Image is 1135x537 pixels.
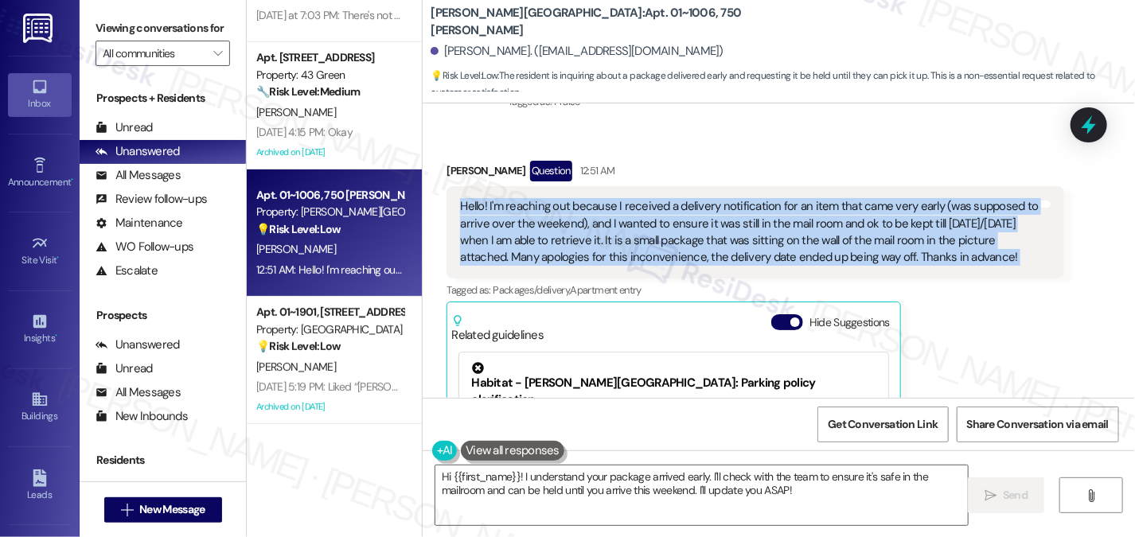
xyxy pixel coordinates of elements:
div: Prospects [80,307,246,324]
div: [PERSON_NAME]. ([EMAIL_ADDRESS][DOMAIN_NAME]) [431,43,724,60]
div: Unanswered [96,337,180,353]
i:  [1086,489,1098,502]
span: [PERSON_NAME] [256,360,336,374]
span: Send [1003,487,1028,504]
strong: 💡 Risk Level: Low [256,222,341,236]
span: [PERSON_NAME] [256,105,336,119]
div: All Messages [96,384,181,401]
div: Residents [80,452,246,469]
div: Archived on [DATE] [255,142,405,162]
div: Review follow-ups [96,191,207,208]
div: 12:51 AM [576,162,615,179]
i:  [985,489,997,502]
div: WO Follow-ups [96,239,193,255]
img: ResiDesk Logo [23,14,56,43]
span: • [71,174,73,185]
a: Leads [8,465,72,508]
label: Viewing conversations for [96,16,230,41]
div: Hello! I'm reaching out because I received a delivery notification for an item that came very ear... [460,198,1038,267]
div: Prospects + Residents [80,90,246,107]
div: Maintenance [96,215,183,232]
div: Unread [96,119,153,136]
div: Apt. 01~1006, 750 [PERSON_NAME] [256,187,404,204]
div: New Inbounds [96,408,188,425]
span: Praise [554,95,580,108]
strong: 💡 Risk Level: Low [256,339,341,353]
label: Hide Suggestions [809,314,890,331]
span: New Message [139,501,205,518]
b: [PERSON_NAME][GEOGRAPHIC_DATA]: Apt. 01~1006, 750 [PERSON_NAME] [431,5,749,39]
div: Apt. 01~1901, [STREET_ADDRESS][GEOGRAPHIC_DATA][US_STATE][STREET_ADDRESS] [256,304,404,321]
div: [DATE] 4:15 PM: Okay [256,125,353,139]
div: Property: [GEOGRAPHIC_DATA] [256,321,404,338]
strong: 🔧 Risk Level: Medium [256,84,360,99]
span: Packages/delivery , [493,283,570,297]
div: Related guidelines [451,314,544,344]
div: Property: [PERSON_NAME][GEOGRAPHIC_DATA] [256,204,404,220]
button: New Message [104,497,222,523]
input: All communities [103,41,205,66]
div: Property: 43 Green [256,67,404,84]
a: Site Visit • [8,230,72,273]
button: Send [968,477,1045,513]
div: Question [530,161,572,181]
div: Unanswered [96,143,180,160]
div: Escalate [96,263,158,279]
div: Tagged as: [447,278,1063,302]
span: Get Conversation Link [828,416,938,433]
div: [DATE] at 7:03 PM: There's not enough pool chairs at the pool. Even when only residents are at th... [256,8,1031,22]
a: Inbox [8,73,72,116]
div: [PERSON_NAME] [447,161,1063,186]
i:  [213,47,222,60]
button: Get Conversation Link [817,407,948,442]
span: • [57,252,60,263]
span: Share Conversation via email [967,416,1109,433]
span: Apartment entry [571,283,642,297]
a: Insights • [8,308,72,351]
div: Habitat - [PERSON_NAME][GEOGRAPHIC_DATA]: Parking policy clarification [471,362,876,409]
div: Apt. [STREET_ADDRESS] [256,49,404,66]
div: All Messages [96,167,181,184]
button: Share Conversation via email [957,407,1119,442]
span: [PERSON_NAME] [256,242,336,256]
textarea: Hi {{first_name}}! I understand your package arrived early. I'll check with the team to ensure it... [435,465,968,525]
strong: 💡 Risk Level: Low [431,69,497,82]
div: Unread [96,360,153,377]
a: Buildings [8,386,72,429]
span: : The resident is inquiring about a package delivered early and requesting it be held until they ... [431,68,1135,102]
i:  [121,504,133,516]
div: Archived on [DATE] [255,397,405,417]
span: • [55,330,57,341]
